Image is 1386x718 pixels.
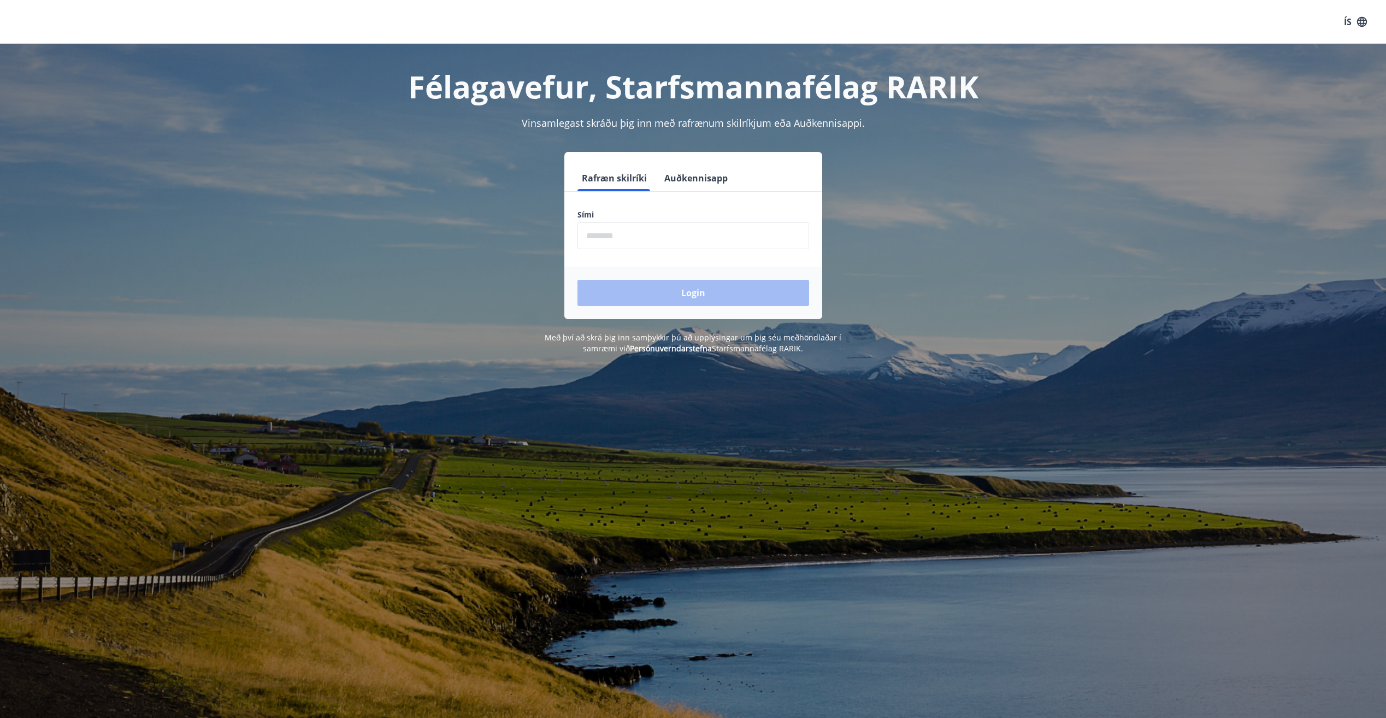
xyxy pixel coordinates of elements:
button: Rafræn skilríki [577,165,651,191]
label: Sími [577,209,809,220]
span: Með því að skrá þig inn samþykkir þú að upplýsingar um þig séu meðhöndlaðar í samræmi við Starfsm... [545,332,841,354]
button: Auðkennisapp [660,165,732,191]
h1: Félagavefur, Starfsmannafélag RARIK [313,66,1074,107]
button: ÍS [1338,12,1373,32]
span: Vinsamlegast skráðu þig inn með rafrænum skilríkjum eða Auðkennisappi. [522,116,865,130]
a: Persónuverndarstefna [630,343,712,354]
